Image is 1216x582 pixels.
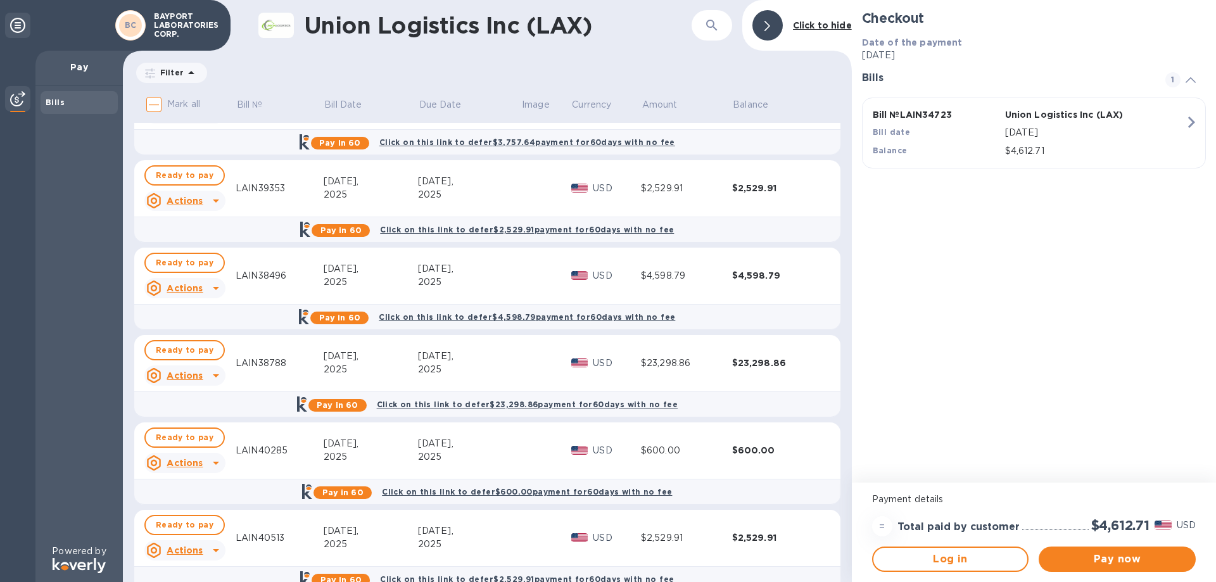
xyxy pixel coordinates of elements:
[418,524,521,538] div: [DATE],
[872,516,892,536] div: =
[641,357,732,370] div: $23,298.86
[324,437,418,450] div: [DATE],
[125,20,137,30] b: BC
[571,271,588,280] img: USD
[1005,126,1185,139] p: [DATE]
[571,446,588,455] img: USD
[872,547,1029,572] button: Log in
[144,515,225,535] button: Ready to pay
[418,275,521,289] div: 2025
[862,98,1206,168] button: Bill №LAIN34723Union Logistics Inc (LAX)Bill date[DATE]Balance$4,612.71
[642,98,694,111] span: Amount
[167,370,203,381] u: Actions
[873,146,908,155] b: Balance
[167,98,200,111] p: Mark all
[593,269,641,282] p: USD
[156,255,213,270] span: Ready to pay
[155,67,184,78] p: Filter
[862,72,1150,84] h3: Bills
[167,196,203,206] u: Actions
[317,400,358,410] b: Pay in 60
[379,312,675,322] b: Click on this link to defer $4,598.79 payment for 60 days with no fee
[572,98,611,111] span: Currency
[324,98,378,111] span: Bill Date
[732,269,823,282] div: $4,598.79
[593,357,641,370] p: USD
[732,182,823,194] div: $2,529.91
[236,357,324,370] div: LAIN38788
[641,182,732,195] div: $2,529.91
[167,458,203,468] u: Actions
[236,182,324,195] div: LAIN39353
[418,175,521,188] div: [DATE],
[324,188,418,201] div: 2025
[304,12,692,39] h1: Union Logistics Inc (LAX)
[324,524,418,538] div: [DATE],
[418,262,521,275] div: [DATE],
[319,313,360,322] b: Pay in 60
[862,37,963,47] b: Date of the payment
[237,98,279,111] span: Bill №
[418,350,521,363] div: [DATE],
[862,10,1206,26] h2: Checkout
[52,545,106,558] p: Powered by
[593,444,641,457] p: USD
[1091,517,1149,533] h2: $4,612.71
[319,138,360,148] b: Pay in 60
[167,545,203,555] u: Actions
[156,343,213,358] span: Ready to pay
[571,358,588,367] img: USD
[46,61,113,73] p: Pay
[571,533,588,542] img: USD
[641,444,732,457] div: $600.00
[418,450,521,464] div: 2025
[1039,547,1196,572] button: Pay now
[862,49,1206,62] p: [DATE]
[732,444,823,457] div: $600.00
[53,558,106,573] img: Logo
[732,531,823,544] div: $2,529.91
[324,262,418,275] div: [DATE],
[156,517,213,533] span: Ready to pay
[732,357,823,369] div: $23,298.86
[144,340,225,360] button: Ready to pay
[522,98,550,111] p: Image
[873,127,911,137] b: Bill date
[144,427,225,448] button: Ready to pay
[733,98,768,111] p: Balance
[382,487,672,497] b: Click on this link to defer $600.00 payment for 60 days with no fee
[236,531,324,545] div: LAIN40513
[237,98,263,111] p: Bill №
[324,175,418,188] div: [DATE],
[641,269,732,282] div: $4,598.79
[418,538,521,551] div: 2025
[320,225,362,235] b: Pay in 60
[324,350,418,363] div: [DATE],
[236,269,324,282] div: LAIN38496
[379,137,675,147] b: Click on this link to defer $3,757.64 payment for 60 days with no fee
[1165,72,1181,87] span: 1
[167,283,203,293] u: Actions
[641,531,732,545] div: $2,529.91
[419,98,478,111] span: Due Date
[324,538,418,551] div: 2025
[154,12,217,39] p: BAYPORT LABORATORIES CORP.
[1005,144,1185,158] p: $4,612.71
[1177,519,1196,532] p: USD
[897,521,1020,533] h3: Total paid by customer
[873,108,1000,121] p: Bill № LAIN34723
[593,182,641,195] p: USD
[144,253,225,273] button: Ready to pay
[1049,552,1186,567] span: Pay now
[144,165,225,186] button: Ready to pay
[642,98,678,111] p: Amount
[733,98,785,111] span: Balance
[883,552,1018,567] span: Log in
[380,225,674,234] b: Click on this link to defer $2,529.91 payment for 60 days with no fee
[872,493,1196,506] p: Payment details
[156,168,213,183] span: Ready to pay
[1155,521,1172,529] img: USD
[324,363,418,376] div: 2025
[1005,108,1132,121] p: Union Logistics Inc (LAX)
